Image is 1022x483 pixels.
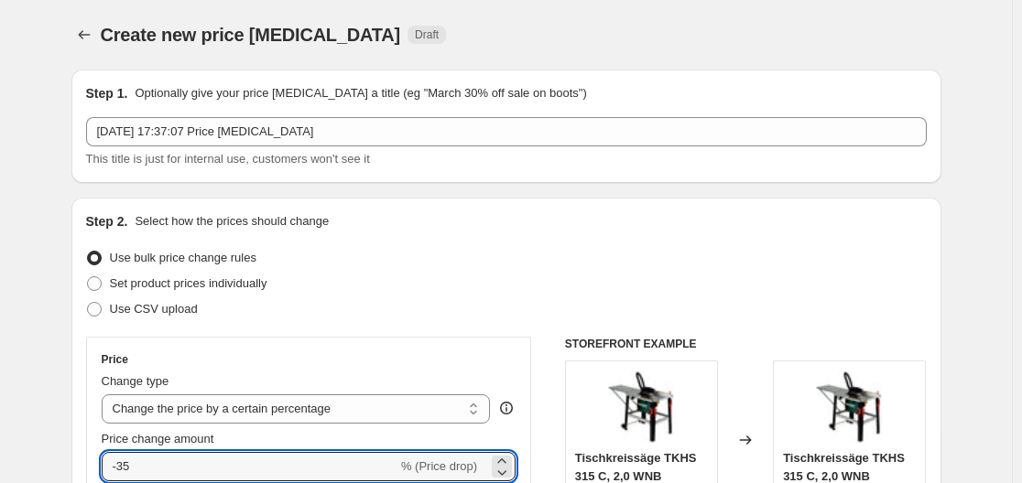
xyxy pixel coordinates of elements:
[604,370,678,444] img: 51Rl1IJo9ML_80x.jpg
[135,212,329,231] p: Select how the prices should change
[110,251,256,264] span: Use bulk price change rules
[86,212,128,231] h2: Step 2.
[813,370,886,444] img: 51Rl1IJo9ML_80x.jpg
[102,452,397,481] input: -15
[86,117,927,146] input: 30% off holiday sale
[102,432,214,445] span: Price change amount
[71,22,97,48] button: Price change jobs
[575,451,697,483] span: Tischkreissäge TKHS 315 C, 2,0 WNB
[135,84,586,102] p: Optionally give your price [MEDICAL_DATA] a title (eg "March 30% off sale on boots")
[101,25,401,45] span: Create new price [MEDICAL_DATA]
[401,459,477,473] span: % (Price drop)
[783,451,905,483] span: Tischkreissäge TKHS 315 C, 2,0 WNB
[102,352,128,367] h3: Price
[102,374,169,388] span: Change type
[110,302,198,316] span: Use CSV upload
[565,337,927,351] h6: STOREFRONT EXAMPLE
[497,399,516,417] div: help
[86,152,370,166] span: This title is just for internal use, customers won't see it
[110,276,267,290] span: Set product prices individually
[415,27,439,42] span: Draft
[86,84,128,102] h2: Step 1.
